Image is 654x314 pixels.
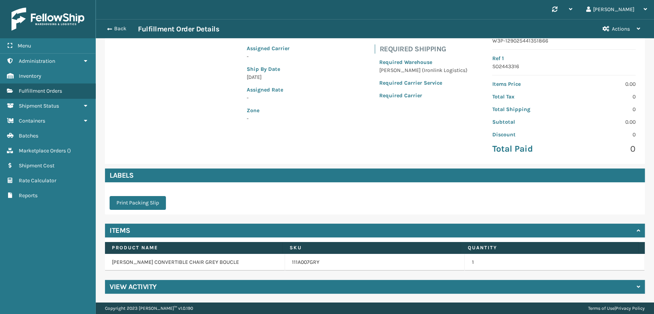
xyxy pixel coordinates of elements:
img: logo [11,8,84,31]
p: Zone [247,106,354,114]
p: Ship By Date [247,65,354,73]
p: Total Paid [492,143,559,155]
span: ( ) [67,147,71,154]
h3: Fulfillment Order Details [138,25,219,34]
td: [PERSON_NAME] CONVERTIBLE CHAIR GREY BOUCLE [105,254,285,271]
p: 0 [569,131,636,139]
a: Privacy Policy [616,306,645,311]
label: Quantity [468,244,631,251]
button: Print Packing Slip [110,196,166,210]
td: 1 [465,254,645,271]
p: - [247,94,354,102]
p: SO2443316 [492,62,636,70]
p: Total Tax [492,93,559,101]
h4: Items [110,226,130,235]
p: Subtotal [492,118,559,126]
p: Required Carrier [379,92,467,100]
p: Required Carrier Service [379,79,467,87]
span: Marketplace Orders [19,147,66,154]
span: Shipment Cost [19,162,54,169]
span: Administration [19,58,55,64]
span: Shipment Status [19,103,59,109]
p: Discount [492,131,559,139]
p: 0 [569,93,636,101]
span: Fulfillment Orders [19,88,62,94]
a: 111A007GRY [292,258,320,266]
p: Items Price [492,80,559,88]
span: - [247,106,354,122]
p: Required Warehouse [379,58,467,66]
h4: Labels [105,168,645,182]
label: SKU [290,244,453,251]
span: Menu [18,43,31,49]
p: [DATE] [247,73,354,81]
h4: Required Shipping [380,44,472,54]
h4: View Activity [110,282,157,291]
p: Assigned Carrier [247,44,354,52]
a: Terms of Use [588,306,615,311]
span: Reports [19,192,38,199]
button: Back [103,25,138,32]
label: Product Name [112,244,275,251]
div: | [588,303,645,314]
span: Rate Calculator [19,177,56,184]
p: Ref 1 [492,54,636,62]
p: - [247,52,354,61]
span: Inventory [19,73,41,79]
span: Batches [19,132,38,139]
p: W3P-129025441351866 [492,37,636,45]
p: Assigned Rate [247,86,354,94]
p: 0 [569,143,636,155]
p: Total Shipping [492,105,559,113]
p: Copyright 2023 [PERSON_NAME]™ v 1.0.190 [105,303,193,314]
span: Containers [19,118,45,124]
p: 0 [569,105,636,113]
span: Actions [612,26,630,32]
p: [PERSON_NAME] (Ironlink Logistics) [379,66,467,74]
p: 0.00 [569,80,636,88]
button: Actions [596,20,647,38]
p: 0.00 [569,118,636,126]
